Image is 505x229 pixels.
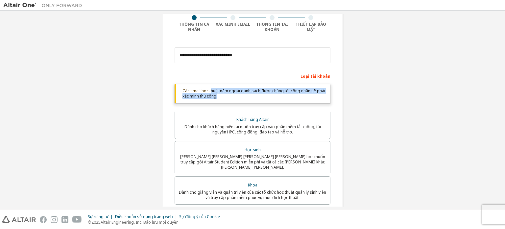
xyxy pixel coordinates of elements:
font: Thông tin tài khoản [256,21,288,32]
font: Các email học thuật nằm ngoài danh sách được chúng tôi công nhận sẽ phải xác minh thủ công. [182,88,325,99]
font: [PERSON_NAME] [PERSON_NAME] [PERSON_NAME] [PERSON_NAME] học muốn truy cập gói Altair Student Edit... [180,154,325,170]
font: © [88,219,91,225]
img: altair_logo.svg [2,216,36,223]
img: facebook.svg [40,216,47,223]
font: Khoa [248,182,257,188]
font: Dành cho khách hàng hiện tại muốn truy cập vào phần mềm tải xuống, tài nguyên HPC, cộng đồng, đào... [184,124,321,135]
img: instagram.svg [51,216,58,223]
font: Dành cho giảng viên và quản trị viên của các tổ chức học thuật quản lý sinh viên và truy cập phần... [179,189,326,200]
img: linkedin.svg [61,216,68,223]
font: Thông tin cá nhân [179,21,209,32]
img: youtube.svg [72,216,82,223]
font: Altair Engineering, Inc. Bảo lưu mọi quyền. [101,219,180,225]
font: Xác minh Email [216,21,250,27]
img: Altair One [3,2,85,9]
font: Thiết lập bảo mật [296,21,326,32]
font: Khách hàng Altair [236,117,269,122]
font: Sự riêng tư [88,214,108,219]
font: 2025 [91,219,101,225]
font: Điều khoản sử dụng trang web [115,214,173,219]
font: Loại tài khoản [301,73,330,79]
font: Sự đồng ý của Cookie [179,214,220,219]
font: Học sinh [245,147,261,153]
